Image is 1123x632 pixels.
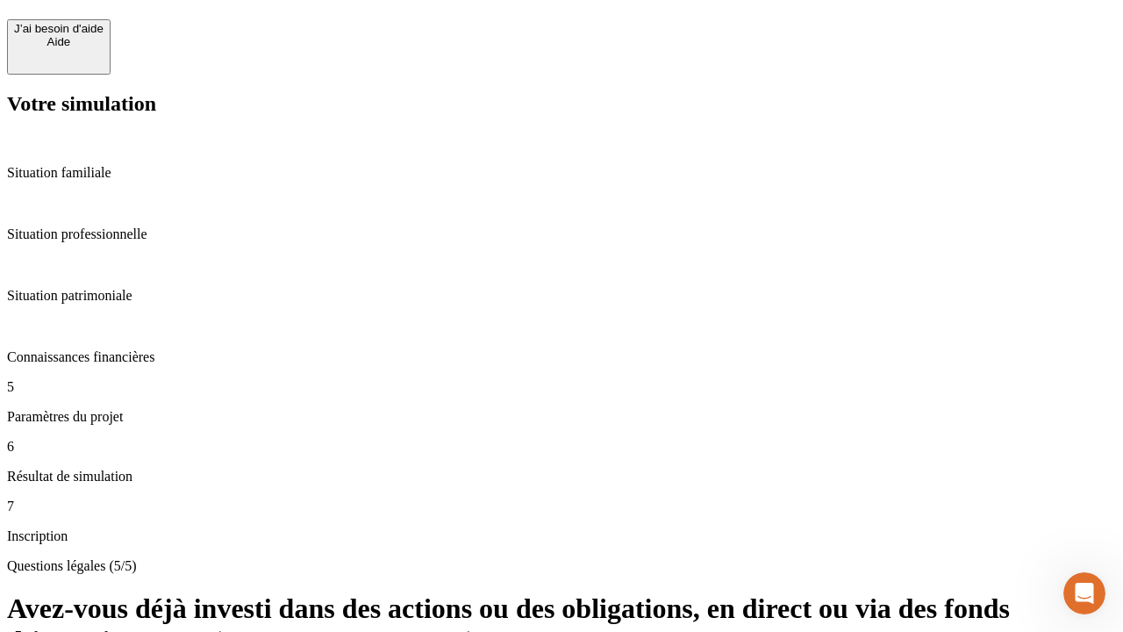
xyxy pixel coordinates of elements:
[1063,572,1105,614] iframe: Intercom live chat
[7,528,1116,544] p: Inscription
[7,226,1116,242] p: Situation professionnelle
[7,288,1116,304] p: Situation patrimoniale
[7,469,1116,485] p: Résultat de simulation
[7,19,111,75] button: J’ai besoin d'aideAide
[7,439,1116,455] p: 6
[7,349,1116,365] p: Connaissances financières
[7,165,1116,181] p: Situation familiale
[7,558,1116,574] p: Questions légales (5/5)
[14,22,104,35] div: J’ai besoin d'aide
[7,379,1116,395] p: 5
[14,35,104,48] div: Aide
[7,409,1116,425] p: Paramètres du projet
[7,92,1116,116] h2: Votre simulation
[7,499,1116,514] p: 7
